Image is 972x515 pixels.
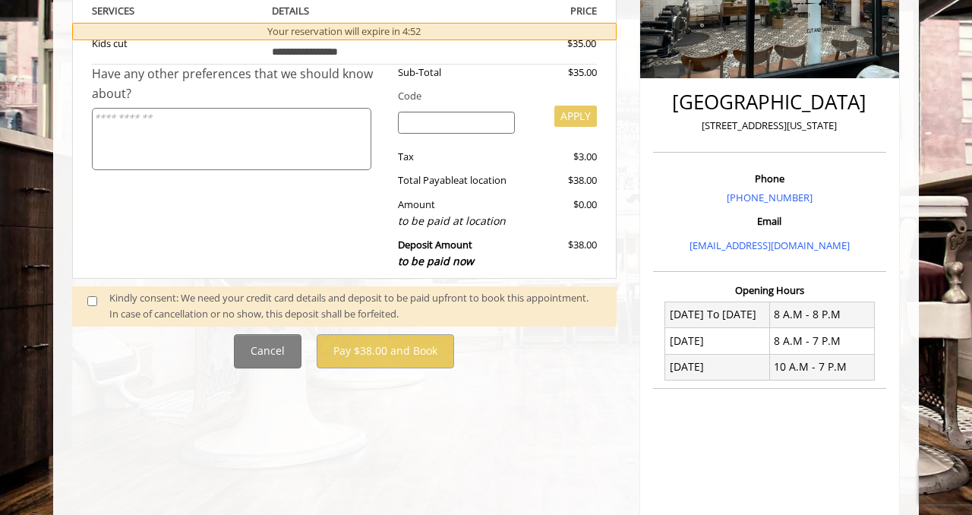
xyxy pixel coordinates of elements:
[72,23,617,40] div: Your reservation will expire in 4:52
[526,237,596,270] div: $38.00
[387,149,527,165] div: Tax
[459,173,507,187] span: at location
[769,328,874,354] td: 8 A.M - 7 P.M
[387,197,527,229] div: Amount
[554,106,597,127] button: APPLY
[234,334,301,368] button: Cancel
[526,149,596,165] div: $3.00
[387,172,527,188] div: Total Payable
[92,2,260,20] th: SERVICE
[92,20,260,65] td: Kids cut
[665,302,770,327] td: [DATE] To [DATE]
[513,36,596,52] div: $35.00
[387,65,527,81] div: Sub-Total
[727,191,813,204] a: [PHONE_NUMBER]
[657,216,882,226] h3: Email
[665,354,770,380] td: [DATE]
[526,65,596,81] div: $35.00
[769,302,874,327] td: 8 A.M - 8 P.M
[653,285,886,295] h3: Opening Hours
[398,254,474,268] span: to be paid now
[690,239,850,252] a: [EMAIL_ADDRESS][DOMAIN_NAME]
[526,172,596,188] div: $38.00
[92,65,387,103] div: Have any other preferences that we should know about?
[657,173,882,184] h3: Phone
[129,4,134,17] span: S
[317,334,454,368] button: Pay $38.00 and Book
[657,91,882,113] h2: [GEOGRAPHIC_DATA]
[398,238,474,268] b: Deposit Amount
[769,354,874,380] td: 10 A.M - 7 P.M
[428,2,597,20] th: PRICE
[657,118,882,134] p: [STREET_ADDRESS][US_STATE]
[398,213,516,229] div: to be paid at location
[260,2,429,20] th: DETAILS
[665,328,770,354] td: [DATE]
[387,88,597,104] div: Code
[109,290,601,322] div: Kindly consent: We need your credit card details and deposit to be paid upfront to book this appo...
[526,197,596,229] div: $0.00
